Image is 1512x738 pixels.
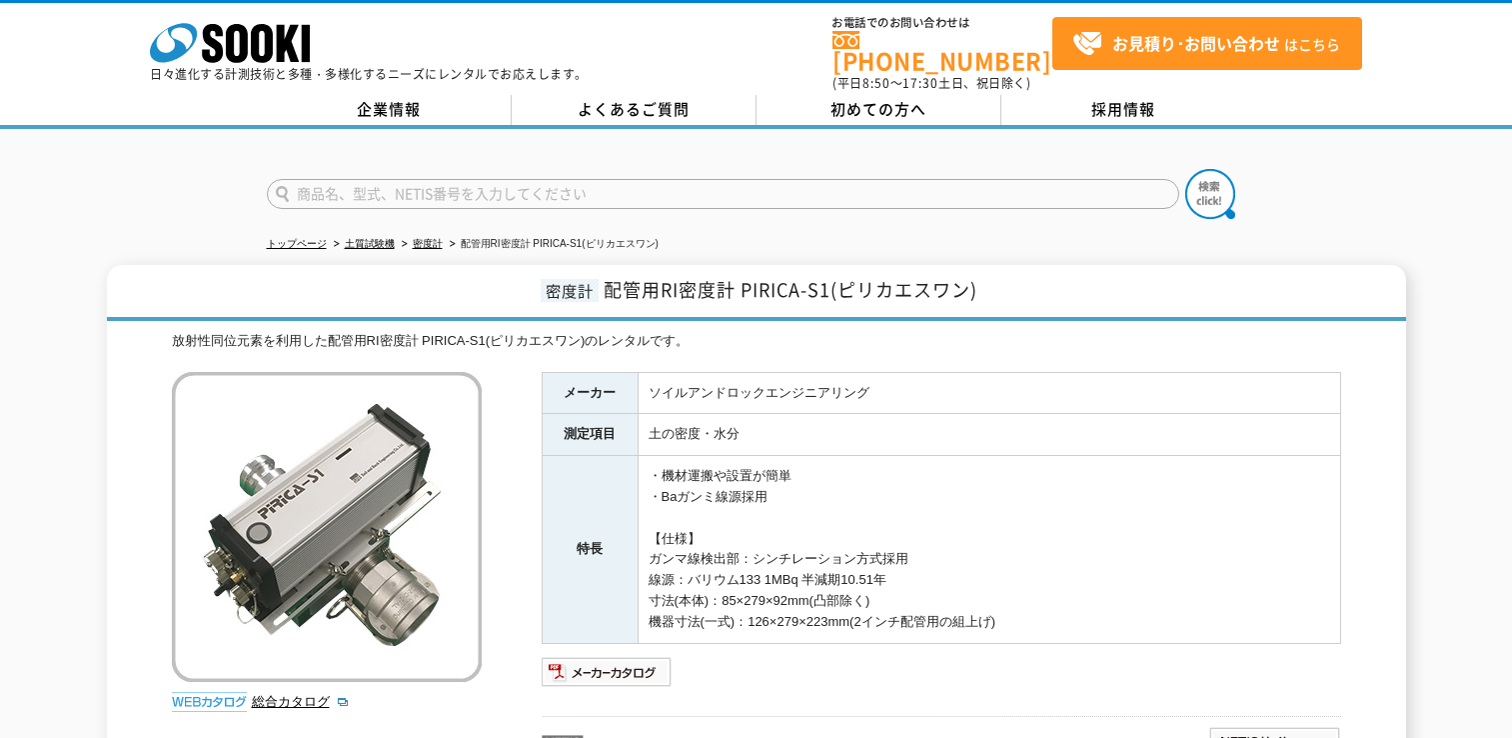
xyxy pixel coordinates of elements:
[267,238,327,249] a: トップページ
[638,372,1340,414] td: ソイルアンドロックエンジニアリング
[604,276,977,303] span: 配管用RI密度計 PIRICA-S1(ピリカエスワン)
[267,95,512,125] a: 企業情報
[902,74,938,92] span: 17:30
[150,68,588,80] p: 日々進化する計測技術と多種・多様化するニーズにレンタルでお応えします。
[172,331,1341,352] div: 放射性同位元素を利用した配管用RI密度計 PIRICA-S1(ピリカエスワン)のレンタルです。
[446,234,659,255] li: 配管用RI密度計 PIRICA-S1(ピリカエスワン)
[542,414,638,456] th: 測定項目
[832,31,1052,72] a: [PHONE_NUMBER]
[413,238,443,249] a: 密度計
[541,279,599,302] span: 密度計
[1052,17,1362,70] a: お見積り･お問い合わせはこちら
[1001,95,1246,125] a: 採用情報
[756,95,1001,125] a: 初めての方へ
[172,372,482,682] img: 配管用RI密度計 PIRICA-S1(ピリカエスワン)
[832,17,1052,29] span: お電話でのお問い合わせは
[172,692,247,712] img: webカタログ
[638,414,1340,456] td: 土の密度・水分
[542,456,638,643] th: 特長
[267,179,1179,209] input: 商品名、型式、NETIS番号を入力してください
[1185,169,1235,219] img: btn_search.png
[830,98,926,120] span: 初めての方へ
[832,74,1030,92] span: (平日 ～ 土日、祝日除く)
[542,669,673,684] a: メーカーカタログ
[345,238,395,249] a: 土質試験機
[638,456,1340,643] td: ・機材運搬や設置が簡単 ・Baガンミ線源採用 【仕様】 ガンマ線検出部：シンチレーション方式採用 線源：バリウム133 1MBq 半減期10.51年 寸法(本体)：85×279×92mm(凸部除...
[512,95,756,125] a: よくあるご質問
[1112,31,1280,55] strong: お見積り･お問い合わせ
[542,656,673,688] img: メーカーカタログ
[542,372,638,414] th: メーカー
[862,74,890,92] span: 8:50
[252,694,350,709] a: 総合カタログ
[1072,29,1340,59] span: はこちら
